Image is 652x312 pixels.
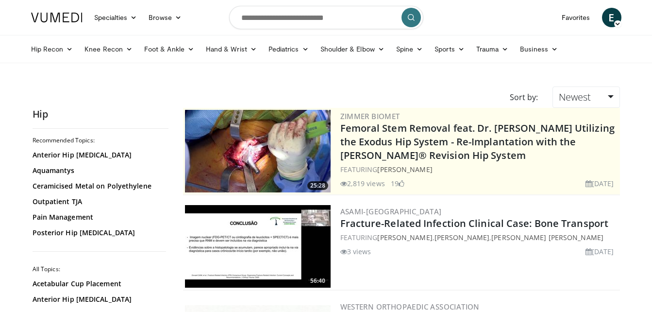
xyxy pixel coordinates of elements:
[185,110,331,192] img: 8704042d-15d5-4ce9-b753-6dec72ffdbb1.300x170_q85_crop-smart_upscale.jpg
[33,137,166,144] h2: Recommended Topics:
[391,178,404,189] li: 19
[470,39,515,59] a: Trauma
[340,217,609,230] a: Fracture-Related Infection Clinical Case: Bone Transport
[229,6,423,29] input: Search topics, interventions
[340,164,618,174] div: FEATURING
[602,8,621,27] a: E
[33,279,164,289] a: Acetabular Cup Placement
[138,39,200,59] a: Foot & Ankle
[429,39,470,59] a: Sports
[143,8,187,27] a: Browse
[340,302,480,312] a: Western Orthopaedic Association
[31,13,83,22] img: VuMedi Logo
[200,39,263,59] a: Hand & Wrist
[185,205,331,288] img: 7827b68c-edda-4073-a757-b2e2fb0a5246.300x170_q85_crop-smart_upscale.jpg
[377,165,432,174] a: [PERSON_NAME]
[33,181,164,191] a: Ceramicised Metal on Polyethylene
[585,178,614,189] li: [DATE]
[33,265,166,273] h2: All Topics:
[340,121,615,162] a: Femoral Stem Removal feat. Dr. [PERSON_NAME] Utilizing the Exodus Hip System - Re-Implantation wi...
[514,39,564,59] a: Business
[33,108,168,121] h2: Hip
[33,197,164,207] a: Outpatient TJA
[340,232,618,243] div: FEATURING , ,
[307,181,328,190] span: 25:28
[559,90,591,104] span: Newest
[435,233,489,242] a: [PERSON_NAME]
[79,39,138,59] a: Knee Recon
[263,39,315,59] a: Pediatrics
[502,87,545,108] div: Sort by:
[340,178,385,189] li: 2,819 views
[185,110,331,192] a: 25:28
[585,246,614,257] li: [DATE]
[33,228,164,238] a: Posterior Hip [MEDICAL_DATA]
[340,111,400,121] a: Zimmer Biomet
[556,8,596,27] a: Favorites
[33,150,164,160] a: Anterior Hip [MEDICAL_DATA]
[377,233,432,242] a: [PERSON_NAME]
[33,166,164,175] a: Aquamantys
[33,212,164,222] a: Pain Management
[491,233,603,242] a: [PERSON_NAME] [PERSON_NAME]
[33,295,164,304] a: Anterior Hip [MEDICAL_DATA]
[307,277,328,285] span: 56:40
[340,207,442,216] a: ASAMI-[GEOGRAPHIC_DATA]
[390,39,429,59] a: Spine
[340,246,371,257] li: 3 views
[88,8,143,27] a: Specialties
[315,39,390,59] a: Shoulder & Elbow
[185,205,331,288] a: 56:40
[552,87,619,108] a: Newest
[25,39,79,59] a: Hip Recon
